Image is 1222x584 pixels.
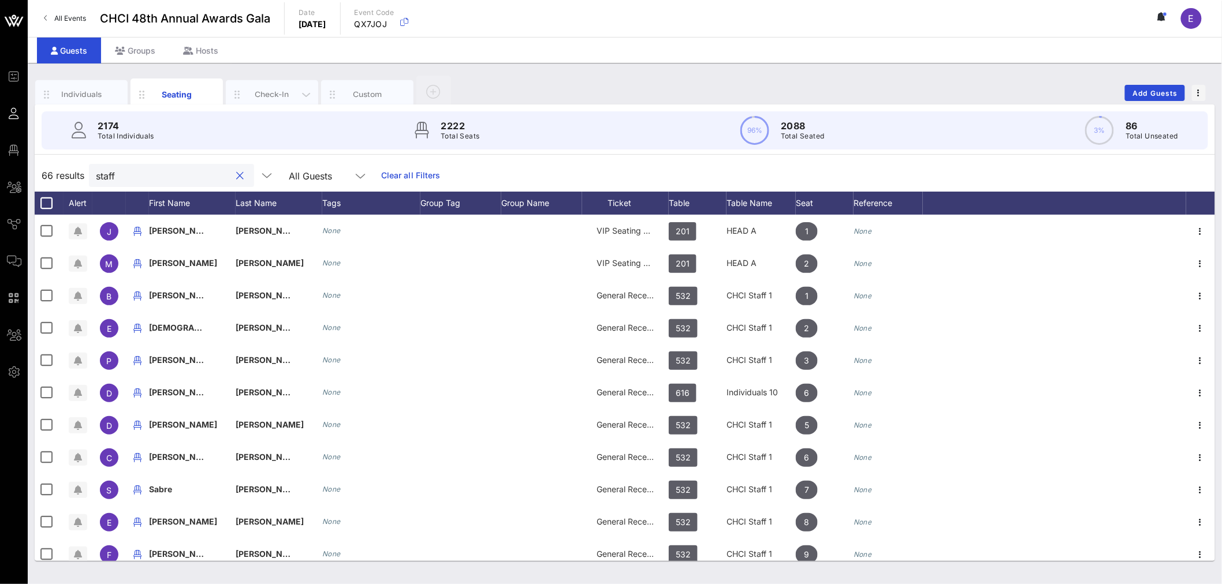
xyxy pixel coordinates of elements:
span: [PERSON_NAME] [149,549,217,559]
span: General Reception [597,290,666,300]
span: E [1189,13,1194,24]
span: [PERSON_NAME] [149,290,217,300]
span: D [106,388,112,398]
i: None [854,227,872,235]
i: None [854,453,872,462]
div: All Guests [282,164,374,187]
span: General Reception [597,420,666,429]
span: General Reception [597,549,666,559]
span: [PERSON_NAME] [149,258,217,268]
div: Group Tag [420,192,501,215]
div: CHCI Staff 1 [727,312,796,344]
i: None [854,291,872,300]
span: [PERSON_NAME] [236,290,304,300]
div: CHCI Staff 1 [727,279,796,312]
span: VIP Seating & Chair's Private Reception [597,226,746,235]
p: Date [299,7,326,18]
span: M [106,259,113,269]
i: None [854,550,872,559]
span: 8 [804,513,810,531]
span: Sabre [149,484,172,494]
span: 532 [676,351,691,370]
i: None [854,485,872,494]
p: 86 [1126,119,1178,133]
span: General Reception [597,355,666,365]
p: Event Code [355,7,394,18]
span: 201 [676,222,690,241]
span: [PERSON_NAME] [149,355,217,365]
span: [PERSON_NAME] [236,355,304,365]
i: None [322,549,341,558]
span: General Reception [597,452,666,462]
span: [PERSON_NAME] [149,452,217,462]
span: 201 [676,254,690,273]
span: 2 [804,254,810,273]
span: J [107,227,111,237]
span: 6 [804,384,810,402]
i: None [322,517,341,526]
div: Group Name [501,192,582,215]
i: None [322,291,341,300]
div: First Name [149,192,236,215]
div: Individuals [56,89,107,100]
div: CHCI Staff 1 [727,344,796,376]
i: None [322,259,341,267]
span: General Reception [597,387,666,397]
span: S [107,485,112,495]
div: Check-In [247,89,298,100]
span: VIP Seating & Chair's Private Reception [597,258,746,268]
p: 2174 [98,119,154,133]
p: 2222 [441,119,479,133]
span: All Events [54,14,86,23]
span: 9 [804,545,810,564]
i: None [854,388,872,397]
span: 7 [804,481,809,499]
div: CHCI Staff 1 [727,441,796,473]
span: F [107,550,111,560]
span: [DEMOGRAPHIC_DATA] [149,323,240,332]
span: General Reception [597,323,666,332]
div: Hosts [169,38,232,63]
i: None [322,226,341,235]
span: 532 [676,545,691,564]
span: [PERSON_NAME] [236,484,304,494]
i: None [322,485,341,493]
span: C [106,453,112,463]
div: Guests [37,38,101,63]
div: CHCI Staff 1 [727,409,796,441]
i: None [854,259,872,268]
span: General Reception [597,516,666,526]
span: [PERSON_NAME] [236,387,304,397]
span: 3 [804,351,810,370]
span: [PERSON_NAME] [236,516,304,526]
a: Clear all Filters [381,169,441,182]
span: B [107,291,112,301]
span: 1 [805,222,809,241]
i: None [322,452,341,461]
div: Seat [796,192,854,215]
span: 2 [804,319,810,338]
span: 532 [676,448,691,467]
i: None [854,518,872,526]
span: [PERSON_NAME] [236,549,304,559]
span: [PERSON_NAME] [149,420,217,429]
i: None [854,421,872,429]
span: D [106,421,112,430]
button: Add Guests [1125,85,1185,101]
span: [PERSON_NAME] [236,226,304,235]
p: QX7JOJ [355,18,394,30]
i: None [854,356,872,365]
i: None [322,420,341,429]
span: 66 results [42,169,84,182]
p: Total Seats [441,130,479,142]
div: All Guests [289,171,332,181]
p: Total Unseated [1126,130,1178,142]
div: Table [669,192,727,215]
span: 532 [676,513,691,531]
div: Table Name [727,192,796,215]
span: 616 [676,384,690,402]
div: Last Name [236,192,322,215]
span: 532 [676,319,691,338]
div: Reference [854,192,923,215]
span: E [107,518,111,527]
